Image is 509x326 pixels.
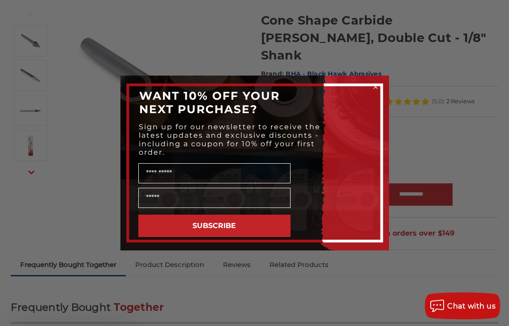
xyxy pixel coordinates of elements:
[425,292,500,319] button: Chat with us
[139,89,280,116] span: WANT 10% OFF YOUR NEXT PURCHASE?
[447,302,496,310] span: Chat with us
[138,188,291,208] input: Email
[139,123,321,157] span: Sign up for our newsletter to receive the latest updates and exclusive discounts - including a co...
[371,82,380,91] button: Close dialog
[138,215,291,237] button: SUBSCRIBE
